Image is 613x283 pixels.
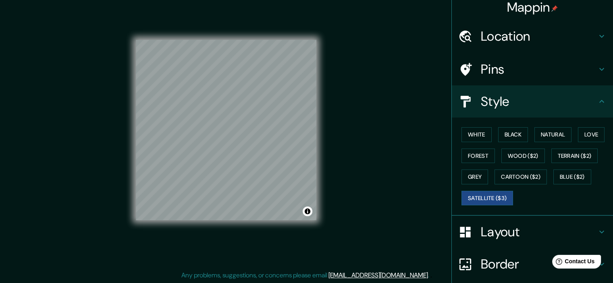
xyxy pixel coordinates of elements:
[452,248,613,280] div: Border
[481,61,597,77] h4: Pins
[481,28,597,44] h4: Location
[429,271,430,280] div: .
[481,224,597,240] h4: Layout
[461,149,495,163] button: Forest
[452,20,613,52] div: Location
[541,252,604,274] iframe: Help widget launcher
[534,127,571,142] button: Natural
[481,93,597,109] h4: Style
[430,271,432,280] div: .
[578,127,605,142] button: Love
[303,207,312,216] button: Toggle attribution
[498,127,528,142] button: Black
[181,271,429,280] p: Any problems, suggestions, or concerns please email .
[481,256,597,272] h4: Border
[551,5,558,12] img: pin-icon.png
[551,149,598,163] button: Terrain ($2)
[452,216,613,248] div: Layout
[452,53,613,85] div: Pins
[328,271,428,279] a: [EMAIL_ADDRESS][DOMAIN_NAME]
[553,169,591,184] button: Blue ($2)
[136,40,316,220] canvas: Map
[495,169,547,184] button: Cartoon ($2)
[452,85,613,118] div: Style
[461,191,513,206] button: Satellite ($3)
[461,127,492,142] button: White
[461,169,488,184] button: Grey
[501,149,545,163] button: Wood ($2)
